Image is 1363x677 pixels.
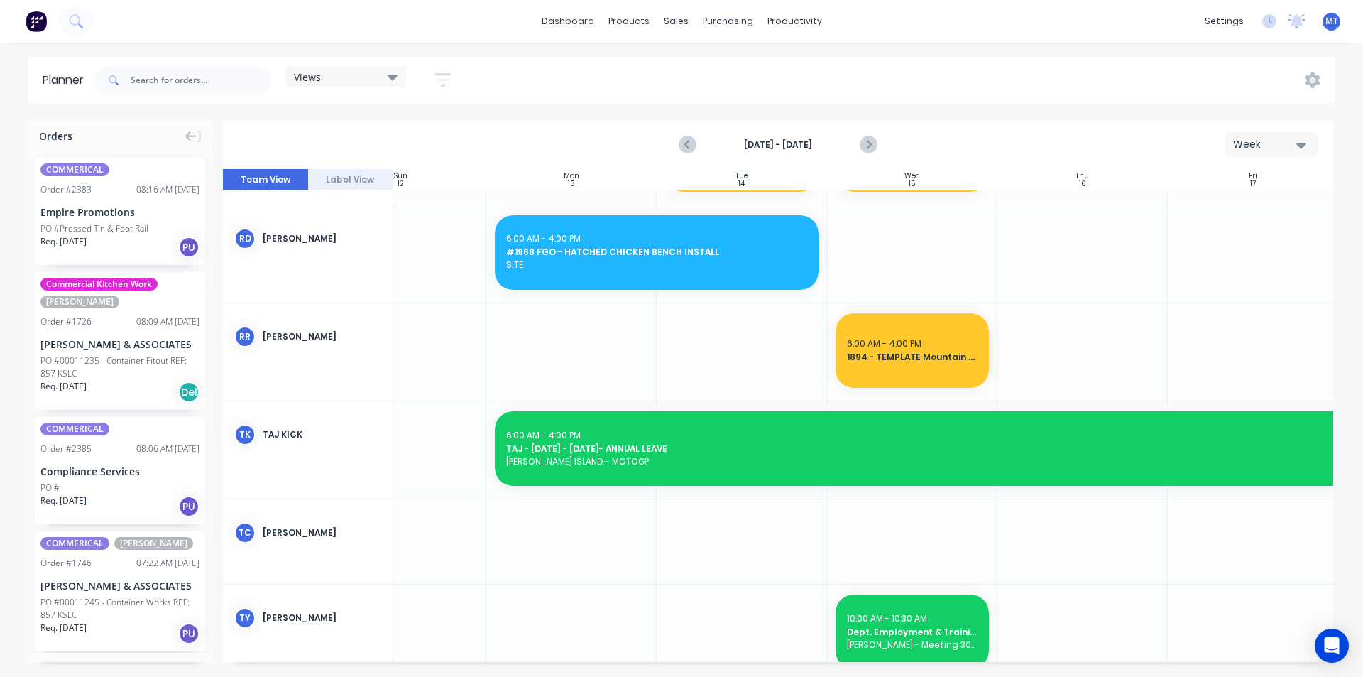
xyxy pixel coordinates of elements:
[506,246,807,259] span: #1968 FGO - HATCHED CHICKEN BENCH INSTALL
[40,596,199,622] div: PO #00011245 - Container Works REF: 857 KSLC
[506,232,581,244] span: 6:00 AM - 4:00 PM
[1225,132,1318,157] button: Week
[131,66,271,94] input: Search for orders...
[26,11,47,32] img: Factory
[223,169,308,190] button: Team View
[847,337,921,350] span: 6:00 AM - 4:00 PM
[136,443,199,455] div: 08:06 AM [DATE]
[263,232,381,245] div: [PERSON_NAME]
[40,354,199,380] div: PO #00011235 - Container Fitout REF: 857 KSLC
[40,537,109,550] span: COMMERICAL
[234,326,256,347] div: RR
[506,259,807,271] span: SITE
[40,205,199,220] div: Empire Promotions
[40,557,92,570] div: Order # 1746
[40,183,92,196] div: Order # 2383
[535,11,601,32] a: dashboard
[308,169,393,190] button: Label View
[40,315,92,328] div: Order # 1726
[40,464,199,479] div: Compliance Services
[234,522,256,543] div: TC
[847,626,978,639] span: Dept. Employment & Training - [PERSON_NAME] - 0436 812 644
[40,337,199,352] div: [PERSON_NAME] & ASSOCIATES
[735,172,748,180] div: Tue
[40,296,119,308] span: [PERSON_NAME]
[39,129,72,143] span: Orders
[398,180,404,188] div: 12
[40,494,87,507] span: Req. [DATE]
[40,578,199,593] div: [PERSON_NAME] & ASSOCIATES
[601,11,657,32] div: products
[234,424,256,445] div: TK
[40,278,158,291] span: Commercial Kitchen Work
[178,623,199,644] div: PU
[114,537,193,550] span: [PERSON_NAME]
[178,496,199,517] div: PU
[40,222,148,235] div: PO #Pressed Tin & Foot Rail
[506,429,581,441] span: 6:00 AM - 4:00 PM
[43,72,91,89] div: Planner
[657,11,696,32] div: sales
[263,612,381,624] div: [PERSON_NAME]
[40,423,109,435] span: COMMERICAL
[1250,180,1256,188] div: 17
[568,180,575,188] div: 13
[760,11,829,32] div: productivity
[738,180,745,188] div: 14
[136,315,199,328] div: 08:09 AM [DATE]
[847,612,927,624] span: 10:00 AM - 10:30 AM
[1075,172,1089,180] div: Thu
[564,172,579,180] div: Mon
[1233,137,1298,152] div: Week
[707,139,849,151] strong: [DATE] - [DATE]
[40,380,87,393] span: Req. [DATE]
[394,172,407,180] div: Sun
[696,11,760,32] div: purchasing
[234,607,256,629] div: TY
[178,381,199,403] div: Del
[1079,180,1086,188] div: 16
[40,622,87,634] span: Req. [DATE]
[234,228,256,249] div: RD
[136,557,199,570] div: 07:22 AM [DATE]
[847,351,978,364] span: 1894 - TEMPLATE Mountain Tides Plumbing TBC
[178,237,199,258] div: PU
[1325,15,1338,28] span: MT
[40,443,92,455] div: Order # 2385
[904,172,920,180] div: Wed
[263,428,381,441] div: Taj Kick
[1315,629,1349,663] div: Open Intercom Messenger
[40,235,87,248] span: Req. [DATE]
[136,183,199,196] div: 08:16 AM [DATE]
[263,330,381,343] div: [PERSON_NAME]
[294,70,321,85] span: Views
[1198,11,1251,32] div: settings
[263,526,381,539] div: [PERSON_NAME]
[847,639,978,651] span: [PERSON_NAME] - Meeting 30 mins
[909,180,915,188] div: 15
[1249,172,1257,180] div: Fri
[40,163,109,176] span: COMMERICAL
[40,482,60,494] div: PO #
